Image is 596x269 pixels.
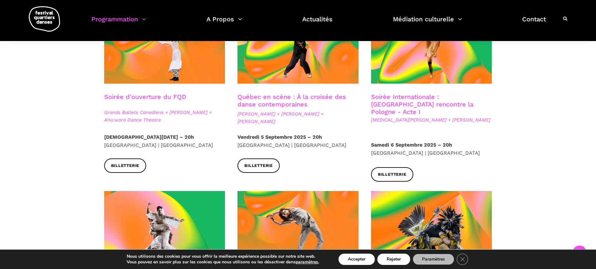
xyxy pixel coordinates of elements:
[296,259,318,265] button: paramètres
[91,14,146,32] a: Programmation
[237,110,359,125] span: [PERSON_NAME] + [PERSON_NAME] + [PERSON_NAME]
[457,254,468,265] button: Close GDPR Cookie Banner
[371,93,473,116] a: Soirée Internationale : [GEOGRAPHIC_DATA] rencontre la Pologne - Acte I
[371,116,492,124] span: [MEDICAL_DATA][PERSON_NAME] + [PERSON_NAME]
[111,163,140,169] span: Billetterie
[127,259,319,265] p: Vous pouvez en savoir plus sur les cookies que nous utilisons ou les désactiver dans .
[377,254,410,265] button: Rejeter
[371,141,492,157] p: [GEOGRAPHIC_DATA] | [GEOGRAPHIC_DATA]
[244,163,273,169] span: Billetterie
[104,134,194,140] strong: [DEMOGRAPHIC_DATA][DATE] – 20h
[104,133,225,149] p: [GEOGRAPHIC_DATA] | [GEOGRAPHIC_DATA]
[104,93,186,101] a: Soirée d'ouverture du FQD
[104,109,225,124] span: Grands Ballets Canadiens + [PERSON_NAME] + A'no:wara Dance Theatre
[237,93,346,108] a: Québec en scène : À la croisée des danse contemporaines
[339,254,375,265] button: Accepter
[237,134,322,140] strong: Vendredi 5 Septembre 2025 – 20h
[127,254,319,259] p: Nous utilisons des cookies pour vous offrir la meilleure expérience possible sur notre site web.
[104,158,146,173] a: Billetterie
[371,142,452,148] strong: Samedi 6 Septembre 2025 – 20h
[393,14,462,32] a: Médiation culturelle
[302,14,333,32] a: Actualités
[237,158,280,173] a: Billetterie
[206,14,242,32] a: A Propos
[378,171,406,178] span: Billetterie
[522,14,546,32] a: Contact
[413,254,454,265] button: Paramètres
[237,133,359,149] p: [GEOGRAPHIC_DATA] | [GEOGRAPHIC_DATA]
[371,167,413,181] a: Billetterie
[29,6,60,32] img: logo-fqd-med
